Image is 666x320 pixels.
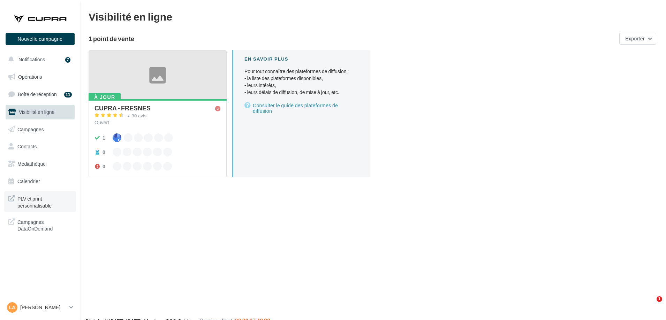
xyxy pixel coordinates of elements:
span: Campagnes [17,126,44,132]
a: 30 avis [94,112,221,120]
span: Ouvert [94,119,109,125]
li: - leurs intérêts, [244,82,359,89]
button: Nouvelle campagne [6,33,75,45]
a: Boîte de réception11 [4,87,76,102]
div: Visibilité en ligne [89,11,658,22]
span: Opérations [18,74,42,80]
a: Campagnes DataOnDemand [4,214,76,235]
p: Pour tout connaître des plateformes de diffusion : [244,68,359,96]
div: En savoir plus [244,56,359,62]
span: Médiathèque [17,161,46,167]
span: 1 [657,296,662,302]
a: Médiathèque [4,157,76,171]
li: - leurs délais de diffusion, de mise à jour, etc. [244,89,359,96]
a: Campagnes [4,122,76,137]
p: [PERSON_NAME] [20,304,67,311]
div: 1 point de vente [89,36,616,42]
div: CUPRA - FRESNES [94,105,151,111]
span: Calendrier [17,178,40,184]
span: Notifications [18,56,45,62]
span: Visibilité en ligne [19,109,54,115]
span: LA [9,304,16,311]
a: Calendrier [4,174,76,189]
a: PLV et print personnalisable [4,191,76,212]
div: 11 [64,92,72,97]
a: Consulter le guide des plateformes de diffusion [244,101,359,115]
a: Contacts [4,139,76,154]
button: Exporter [619,33,656,45]
span: Boîte de réception [18,91,57,97]
span: Exporter [625,36,645,41]
div: 0 [103,163,105,170]
div: 0 [103,149,105,156]
button: Notifications 7 [4,52,73,67]
li: - la liste des plateformes disponibles, [244,75,359,82]
div: 7 [65,57,70,63]
div: 30 avis [132,114,147,118]
span: Campagnes DataOnDemand [17,217,72,232]
div: À jour [89,93,121,101]
span: Contacts [17,143,37,149]
iframe: Intercom live chat [642,296,659,313]
a: Opérations [4,70,76,84]
span: PLV et print personnalisable [17,194,72,209]
div: 1 [103,134,105,141]
a: LA [PERSON_NAME] [6,301,75,314]
a: Visibilité en ligne [4,105,76,119]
